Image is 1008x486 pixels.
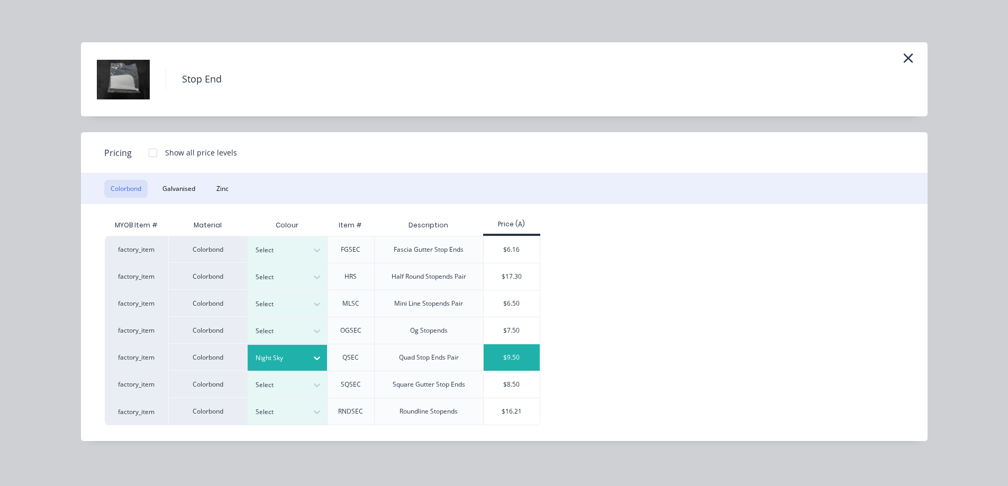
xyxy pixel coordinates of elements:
[341,380,361,389] div: SQSEC
[484,371,540,398] div: $8.50
[484,317,540,344] div: $7.50
[484,290,540,317] div: $6.50
[168,344,248,371] div: Colorbond
[168,236,248,263] div: Colorbond
[104,180,148,198] button: Colorbond
[400,212,457,239] div: Description
[330,212,370,239] div: Item #
[105,263,168,290] div: factory_item
[484,236,540,263] div: $6.16
[105,290,168,317] div: factory_item
[105,236,168,263] div: factory_item
[484,398,540,425] div: $16.21
[392,272,466,281] div: Half Round Stopends Pair
[248,215,327,236] div: Colour
[168,371,248,398] div: Colorbond
[344,272,357,281] div: HRS
[168,398,248,425] div: Colorbond
[484,263,540,290] div: $17.30
[394,299,463,308] div: Mini Line Stopends Pair
[165,147,237,158] div: Show all price levels
[104,146,132,159] span: Pricing
[338,407,363,416] div: RNDSEC
[168,215,248,236] div: Material
[483,219,541,229] div: Price (A)
[210,180,235,198] button: Zinc
[105,215,168,236] div: MYOB Item #
[410,326,448,335] div: Og Stopends
[166,69,238,89] h4: Stop End
[342,299,359,308] div: MLSC
[393,380,465,389] div: Square Gutter Stop Ends
[399,353,459,362] div: Quad Stop Ends Pair
[97,53,150,106] img: Stop End
[341,245,360,254] div: FGSEC
[168,263,248,290] div: Colorbond
[105,398,168,425] div: factory_item
[342,353,359,362] div: QSEC
[340,326,361,335] div: OGSEC
[105,317,168,344] div: factory_item
[105,344,168,371] div: factory_item
[156,180,202,198] button: Galvanised
[399,407,458,416] div: Roundline Stopends
[168,290,248,317] div: Colorbond
[484,344,540,371] div: $9.50
[168,317,248,344] div: Colorbond
[105,371,168,398] div: factory_item
[394,245,464,254] div: Fascia Gutter Stop Ends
